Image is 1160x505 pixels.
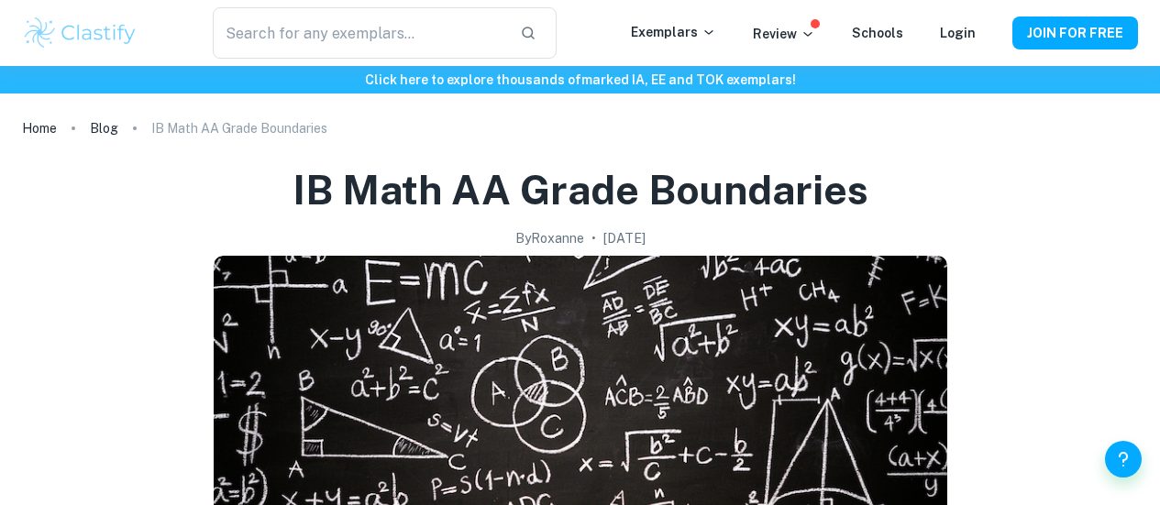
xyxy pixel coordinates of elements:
[293,163,868,217] h1: IB Math AA Grade Boundaries
[22,115,57,141] a: Home
[631,22,716,42] p: Exemplars
[603,228,646,248] h2: [DATE]
[22,15,138,51] img: Clastify logo
[213,7,506,59] input: Search for any exemplars...
[591,228,596,248] p: •
[90,115,118,141] a: Blog
[151,118,327,138] p: IB Math AA Grade Boundaries
[753,24,815,44] p: Review
[852,26,903,40] a: Schools
[4,70,1156,90] h6: Click here to explore thousands of marked IA, EE and TOK exemplars !
[1012,16,1138,49] button: JOIN FOR FREE
[515,228,584,248] h2: By Roxanne
[1105,441,1142,478] button: Help and Feedback
[940,26,976,40] a: Login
